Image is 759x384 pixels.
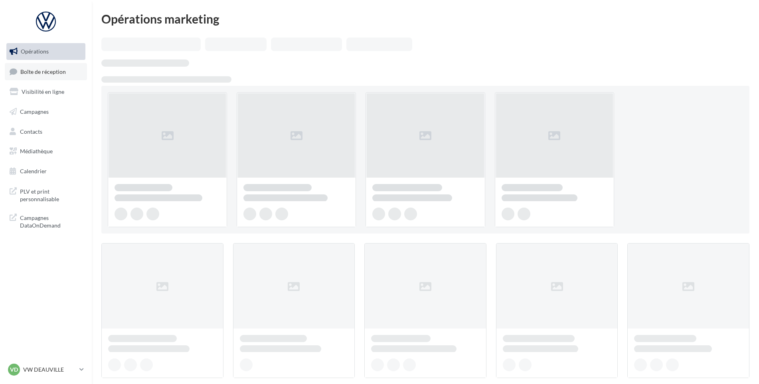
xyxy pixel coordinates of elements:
[20,168,47,174] span: Calendrier
[5,43,87,60] a: Opérations
[5,163,87,180] a: Calendrier
[5,183,87,206] a: PLV et print personnalisable
[6,362,85,377] a: VD VW DEAUVILLE
[20,148,53,154] span: Médiathèque
[23,366,76,374] p: VW DEAUVILLE
[20,212,82,230] span: Campagnes DataOnDemand
[20,186,82,203] span: PLV et print personnalisable
[22,88,64,95] span: Visibilité en ligne
[20,128,42,135] span: Contacts
[5,103,87,120] a: Campagnes
[21,48,49,55] span: Opérations
[5,63,87,80] a: Boîte de réception
[5,209,87,233] a: Campagnes DataOnDemand
[20,68,66,75] span: Boîte de réception
[10,366,18,374] span: VD
[5,123,87,140] a: Contacts
[5,83,87,100] a: Visibilité en ligne
[101,13,749,25] div: Opérations marketing
[20,108,49,115] span: Campagnes
[5,143,87,160] a: Médiathèque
